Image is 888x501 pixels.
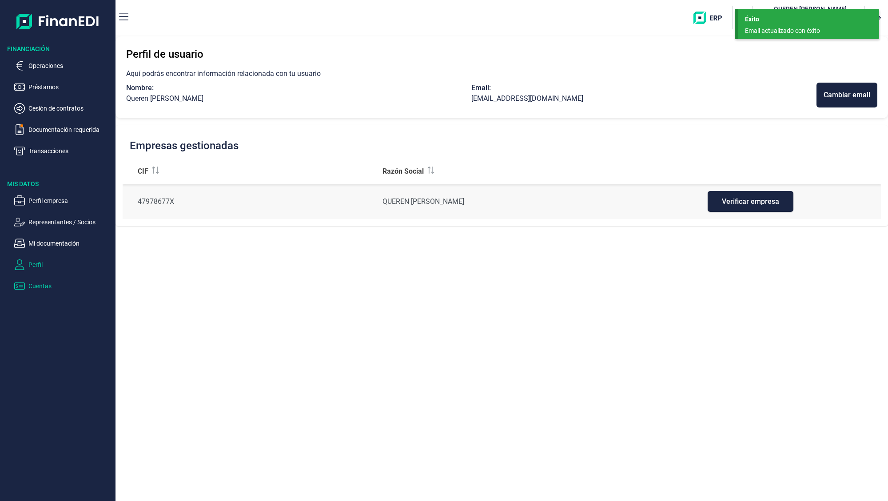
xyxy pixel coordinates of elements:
div: [EMAIL_ADDRESS][DOMAIN_NAME] [471,93,816,104]
p: Transacciones [28,146,112,156]
div: QUEREN [PERSON_NAME] [382,196,621,207]
p: Perfil empresa [28,195,112,206]
span: Verificar empresa [722,198,779,205]
button: Cambiar email [816,83,877,107]
button: Cesión de contratos [14,103,112,114]
button: QUQUEREN [PERSON_NAME]Queren [PERSON_NAME](47978677X) [756,4,861,31]
div: Cambiar email [824,90,870,100]
p: Aquí podrás encontrar información relacionada con tu usuario [126,68,877,79]
p: Préstamos [28,82,112,92]
button: Operaciones [14,60,112,71]
p: Cuentas [28,281,112,291]
button: Perfil [14,259,112,270]
div: 47978677X [138,196,368,207]
p: Cesión de contratos [28,103,112,114]
h3: Perfil de usuario [126,47,877,61]
div: Queren [PERSON_NAME] [126,93,471,104]
p: Mi documentación [28,238,112,249]
button: Documentación requerida [14,124,112,135]
button: Cuentas [14,281,112,291]
p: Representantes / Socios [28,217,112,227]
p: Operaciones [28,60,112,71]
p: Perfil [28,259,112,270]
img: Logo de aplicación [16,7,100,36]
h2: Empresas gestionadas [130,139,239,152]
p: Documentación requerida [28,124,112,135]
button: Verificar empresa [708,191,793,212]
span: CIF [138,166,148,177]
button: Préstamos [14,82,112,92]
button: Transacciones [14,146,112,156]
div: Éxito [745,15,872,24]
img: erp [693,12,729,24]
div: Email: [471,83,816,93]
h3: QUEREN [PERSON_NAME] [774,4,847,13]
div: Email actualizado con éxito [745,26,866,36]
span: Razón Social [382,166,424,177]
button: Mi documentación [14,238,112,249]
div: Nombre: [126,83,471,93]
button: Representantes / Socios [14,217,112,227]
button: Perfil empresa [14,195,112,206]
